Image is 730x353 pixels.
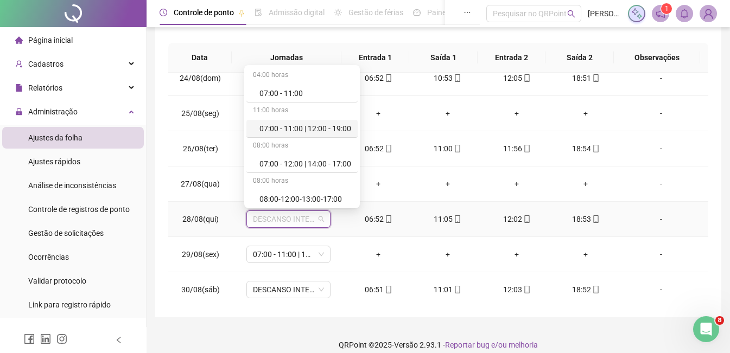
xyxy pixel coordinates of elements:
span: Análise de inconsistências [28,181,116,190]
span: mobile [384,145,392,152]
span: 25/08(seg) [181,109,219,118]
span: mobile [453,145,461,152]
span: mobile [522,74,531,82]
div: - [629,284,693,296]
th: Saída 1 [409,43,477,73]
span: Relatórios [28,84,62,92]
span: Versão [394,341,418,349]
div: 12:05 [491,72,542,84]
span: 30/08(sáb) [181,285,220,294]
div: + [353,107,404,119]
div: 07:00 - 12:00 | 14:00 - 17:00 [246,155,358,173]
div: 04:00 horas [246,67,358,85]
span: 24/08(dom) [180,74,221,82]
th: Entrada 2 [478,43,545,73]
div: + [560,178,612,190]
div: + [422,248,473,260]
div: 18:53 [560,213,612,225]
span: mobile [384,215,392,223]
span: mobile [453,215,461,223]
span: search [567,10,575,18]
div: + [560,107,612,119]
span: Exportações [28,326,71,335]
iframe: Intercom live chat [693,316,719,342]
span: mobile [591,145,600,152]
span: file [15,84,23,92]
th: Entrada 1 [341,43,409,73]
span: Admissão digital [269,8,325,17]
span: Página inicial [28,36,73,44]
span: mobile [591,286,600,293]
span: Observações [623,52,691,63]
div: 08:00 horas [246,173,358,190]
div: + [560,248,612,260]
div: 10:53 [422,72,473,84]
span: mobile [453,74,461,82]
div: 06:52 [353,72,404,84]
span: mobile [522,286,531,293]
span: bell [680,9,689,18]
span: Controle de registros de ponto [28,205,130,214]
span: mobile [384,74,392,82]
div: + [491,107,542,119]
span: mobile [591,215,600,223]
span: sun [334,9,342,16]
span: 07:00 - 11:00 | 12:00 - 19:00 [253,246,324,262]
div: + [491,178,542,190]
div: + [422,178,473,190]
div: - [629,178,693,190]
div: + [422,107,473,119]
span: mobile [522,145,531,152]
span: Gestão de férias [348,8,403,17]
div: + [353,248,404,260]
span: ellipsis [464,9,471,16]
div: - [629,107,693,119]
div: 18:54 [560,143,612,155]
div: 18:51 [560,72,612,84]
img: 77433 [700,5,716,22]
span: Ajustes da folha [28,133,82,142]
div: 06:52 [353,213,404,225]
span: facebook [24,333,35,344]
div: - [629,143,693,155]
div: 07:00 - 11:00 [246,85,358,102]
div: 07:00 - 11:00 | 12:00 - 19:00 [259,123,351,134]
span: clock-circle [160,9,167,16]
img: sparkle-icon.fc2bf0ac1784a2077858766a79e2daf3.svg [631,8,643,20]
th: Jornadas [232,43,341,73]
div: 11:56 [491,143,542,155]
span: mobile [453,286,461,293]
span: DESCANSO INTER-JORNADA [253,281,324,298]
div: 11:00 horas [246,102,358,120]
span: 27/08(qua) [181,179,220,188]
span: Painel do DP [427,8,469,17]
span: [PERSON_NAME] [588,8,621,20]
span: Reportar bug e/ou melhoria [445,341,538,349]
span: dashboard [413,9,421,16]
span: notification [656,9,665,18]
div: 07:00 - 11:00 [259,87,351,99]
div: - [629,248,693,260]
div: 18:52 [560,284,612,296]
div: + [491,248,542,260]
span: mobile [591,74,600,82]
div: 11:01 [422,284,473,296]
span: Administração [28,107,78,116]
div: 11:00 [422,143,473,155]
span: pushpin [238,10,245,16]
div: 06:51 [353,284,404,296]
div: 08:00 horas [246,138,358,155]
span: Ocorrências [28,253,69,261]
span: DESCANSO INTER-JORNADA [253,211,324,227]
span: Gestão de solicitações [28,229,104,238]
span: lock [15,108,23,115]
span: file-done [255,9,262,16]
div: + [353,178,404,190]
div: 12:02 [491,213,542,225]
span: 1 [665,5,669,12]
div: 07:00 - 11:00 | 12:00 - 19:00 [246,120,358,138]
div: 12:03 [491,284,542,296]
sup: 1 [661,3,672,14]
span: mobile [384,286,392,293]
div: - [629,72,693,84]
